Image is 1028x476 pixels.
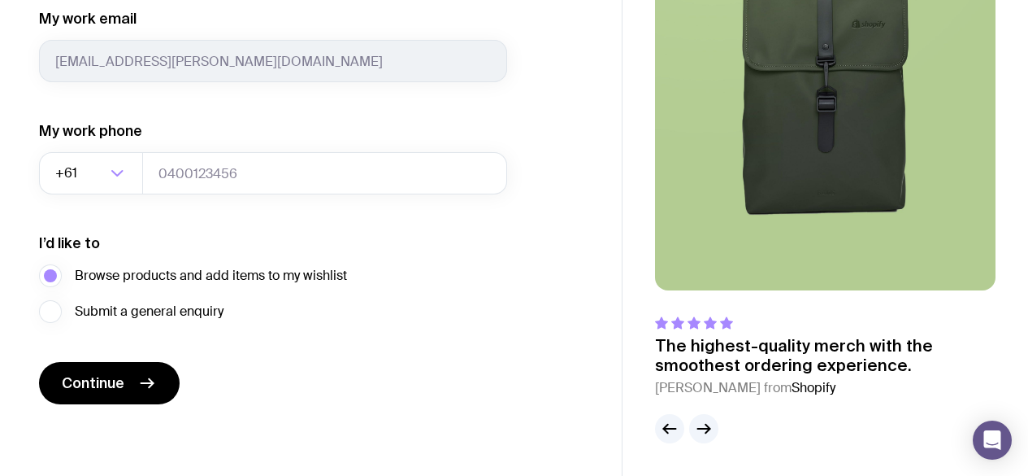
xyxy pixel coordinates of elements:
p: The highest-quality merch with the smoothest ordering experience. [655,336,995,375]
label: My work email [39,9,137,28]
label: My work phone [39,121,142,141]
span: Submit a general enquiry [75,302,223,321]
cite: [PERSON_NAME] from [655,378,995,398]
input: 0400123456 [142,152,507,194]
div: Open Intercom Messenger [973,421,1012,460]
label: I’d like to [39,234,100,253]
span: +61 [55,152,80,194]
input: Search for option [80,152,106,194]
span: Shopify [792,379,835,396]
span: Continue [62,373,124,393]
span: Browse products and add items to my wishlist [75,266,347,286]
div: Search for option [39,152,143,194]
input: you@email.com [39,40,507,82]
button: Continue [39,362,180,404]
